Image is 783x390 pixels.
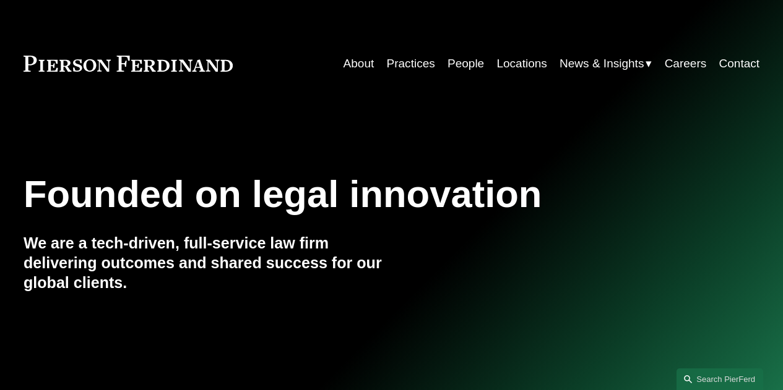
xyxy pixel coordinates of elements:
[24,172,637,216] h1: Founded on legal innovation
[496,52,547,75] a: Locations
[677,368,763,390] a: Search this site
[448,52,484,75] a: People
[387,52,435,75] a: Practices
[344,52,374,75] a: About
[560,52,652,75] a: folder dropdown
[24,234,392,293] h4: We are a tech-driven, full-service law firm delivering outcomes and shared success for our global...
[560,53,644,74] span: News & Insights
[719,52,760,75] a: Contact
[665,52,707,75] a: Careers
